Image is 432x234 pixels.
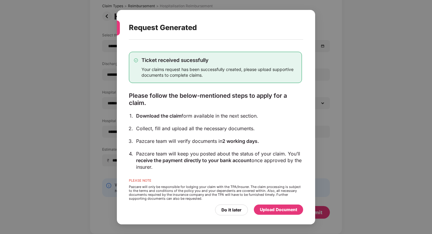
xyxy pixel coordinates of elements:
[129,150,133,157] div: 4.
[136,112,302,119] div: form available in the next section.
[129,178,302,185] div: PLEASE NOTE
[129,92,302,106] div: Please follow the below-mentioned steps to apply for a claim.
[129,137,133,144] div: 3.
[260,206,297,213] div: Upload Document
[222,138,259,144] span: 2 working days.
[136,112,181,119] span: Download the claim
[129,112,133,119] div: 1.
[221,206,242,213] div: Do it later
[134,58,138,62] img: svg+xml;base64,PHN2ZyB4bWxucz0iaHR0cDovL3d3dy53My5vcmcvMjAwMC9zdmciIHdpZHRoPSIxMy4zMzMiIGhlaWdodD...
[129,185,302,200] div: Pazcare will only be responsible for lodging your claim with the TPA/Insurer. The claim processin...
[136,157,251,163] span: receive the payment directly to your bank account
[136,125,302,131] div: Collect, fill and upload all the necessary documents.
[136,137,302,144] div: Pazcare team will verify documents in
[141,57,297,63] div: Ticket received sucessfully
[141,66,297,78] div: Your claims request has been successfully created, please upload supportive documents to complete...
[129,16,289,39] div: Request Generated
[136,150,302,170] div: Pazcare team will keep you posted about the status of your claim. You’ll once approved by the ins...
[129,125,133,131] div: 2.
